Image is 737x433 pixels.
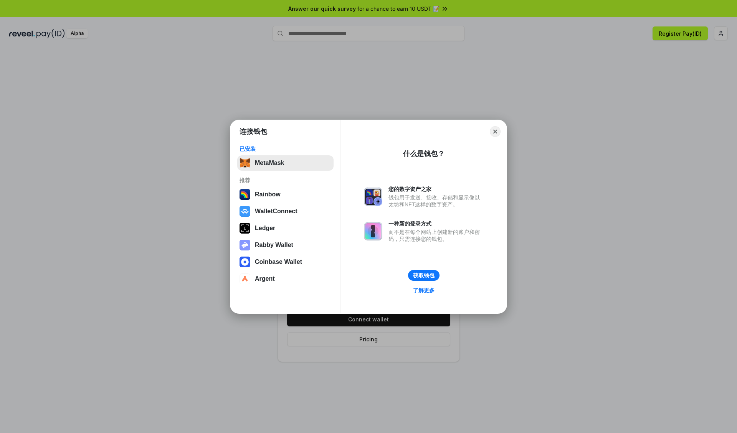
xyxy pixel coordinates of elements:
[388,229,484,242] div: 而不是在每个网站上创建新的账户和密码，只需连接您的钱包。
[240,189,250,200] img: svg+xml,%3Csvg%20width%3D%22120%22%20height%3D%22120%22%20viewBox%3D%220%200%20120%20120%22%20fil...
[240,206,250,217] img: svg+xml,%3Csvg%20width%3D%2228%22%20height%3D%2228%22%20viewBox%3D%220%200%2028%2028%22%20fill%3D...
[413,272,435,279] div: 获取钱包
[388,220,484,227] div: 一种新的登录方式
[237,254,334,270] button: Coinbase Wallet
[255,242,293,249] div: Rabby Wallet
[237,204,334,219] button: WalletConnect
[255,258,302,265] div: Coinbase Wallet
[255,225,275,232] div: Ledger
[255,160,284,166] div: MetaMask
[408,285,439,295] a: 了解更多
[240,177,331,184] div: 推荐
[240,257,250,267] img: svg+xml,%3Csvg%20width%3D%2228%22%20height%3D%2228%22%20viewBox%3D%220%200%2028%2028%22%20fill%3D...
[490,126,501,137] button: Close
[240,127,267,136] h1: 连接钱包
[364,188,382,206] img: svg+xml,%3Csvg%20xmlns%3D%22http%3A%2F%2Fwww.w3.org%2F2000%2Fsvg%22%20fill%3D%22none%22%20viewBox...
[237,155,334,171] button: MetaMask
[240,223,250,234] img: svg+xml,%3Csvg%20xmlns%3D%22http%3A%2F%2Fwww.w3.org%2F2000%2Fsvg%22%20width%3D%2228%22%20height%3...
[237,237,334,253] button: Rabby Wallet
[255,275,275,282] div: Argent
[403,149,445,158] div: 什么是钱包？
[255,191,281,198] div: Rainbow
[255,208,297,215] div: WalletConnect
[240,158,250,168] img: svg+xml,%3Csvg%20fill%3D%22none%22%20height%3D%2233%22%20viewBox%3D%220%200%2035%2033%22%20width%...
[237,187,334,202] button: Rainbow
[364,222,382,240] img: svg+xml,%3Csvg%20xmlns%3D%22http%3A%2F%2Fwww.w3.org%2F2000%2Fsvg%22%20fill%3D%22none%22%20viewBox...
[240,240,250,250] img: svg+xml,%3Csvg%20xmlns%3D%22http%3A%2F%2Fwww.w3.org%2F2000%2Fsvg%22%20fill%3D%22none%22%20viewBox...
[237,221,334,236] button: Ledger
[240,273,250,284] img: svg+xml,%3Csvg%20width%3D%2228%22%20height%3D%2228%22%20viewBox%3D%220%200%2028%2028%22%20fill%3D...
[240,145,331,152] div: 已安装
[388,186,484,193] div: 您的数字资产之家
[388,194,484,208] div: 钱包用于发送、接收、存储和显示像以太坊和NFT这样的数字资产。
[408,270,440,281] button: 获取钱包
[413,287,435,294] div: 了解更多
[237,271,334,286] button: Argent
